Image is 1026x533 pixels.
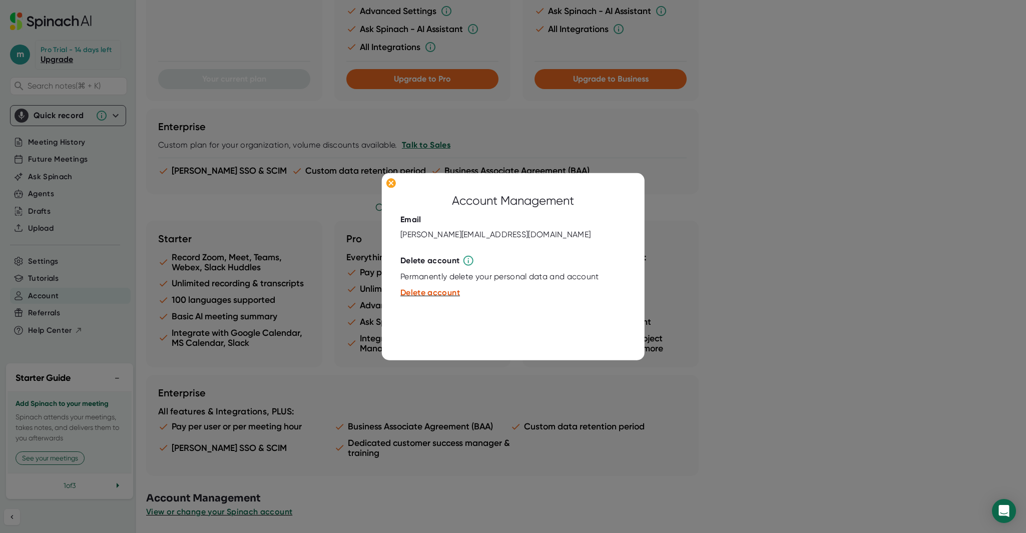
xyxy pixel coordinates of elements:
div: Permanently delete your personal data and account [400,272,599,282]
div: Account Management [452,192,574,210]
div: Open Intercom Messenger [992,499,1016,523]
button: Delete account [400,287,460,299]
div: Delete account [400,256,459,266]
div: [PERSON_NAME][EMAIL_ADDRESS][DOMAIN_NAME] [400,230,591,240]
div: Email [400,215,421,225]
span: Delete account [400,288,460,297]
